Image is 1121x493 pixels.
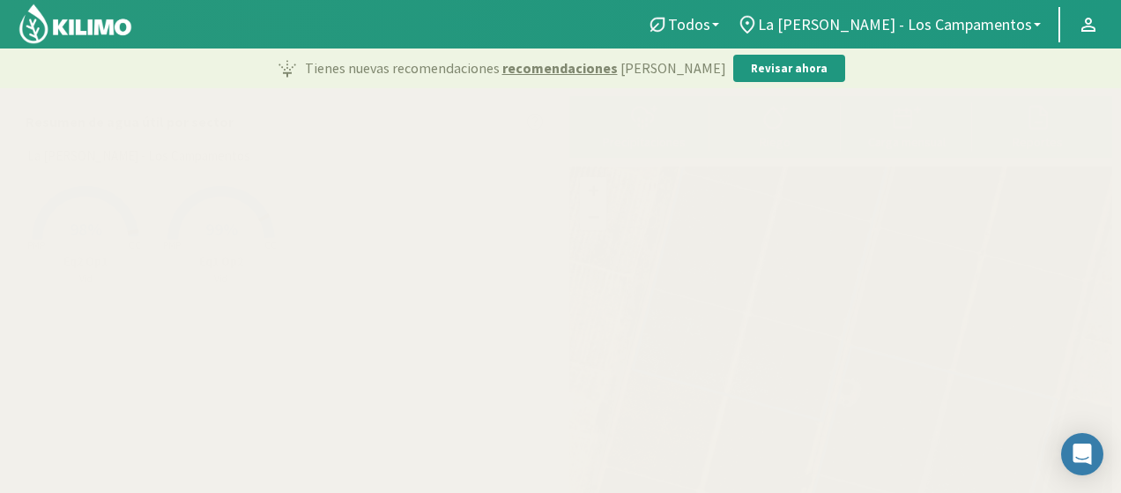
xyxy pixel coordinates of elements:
[715,136,835,148] div: Riego
[733,55,845,83] button: Revisar ahora
[977,136,1098,148] div: Reportes
[972,102,1103,149] button: Reportes
[27,239,45,251] tspan: PMP
[580,177,606,204] a: Zoom in
[846,136,967,148] div: Carga mensual
[502,57,618,78] span: recomendaciones
[27,146,250,167] span: La [PERSON_NAME] - Los Campamentos
[668,15,710,34] span: Todos
[583,136,704,148] div: Precipitaciones
[19,252,153,271] p: Eq2 Op1
[580,204,606,230] a: Zoom out
[751,60,828,78] p: Revisar ahora
[70,218,102,240] span: 98%
[305,57,726,78] p: Tienes nuevas recomendaciones
[264,239,277,251] tspan: CC
[620,57,726,78] span: [PERSON_NAME]
[18,3,133,45] img: Kilimo
[758,15,1032,34] span: La [PERSON_NAME] - Los Campamentos
[205,218,238,240] span: 99%
[841,102,972,149] button: Carga mensual
[578,102,709,149] button: Precipitaciones
[19,272,153,287] p: Vid
[1061,433,1103,475] div: Open Intercom Messenger
[26,111,234,132] p: Resumen de agua útil por sector
[154,252,289,271] p: Eq1 Op2
[709,102,841,149] button: Riego
[163,239,181,251] tspan: PMP
[154,272,289,287] p: Vid
[130,239,142,251] tspan: CC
